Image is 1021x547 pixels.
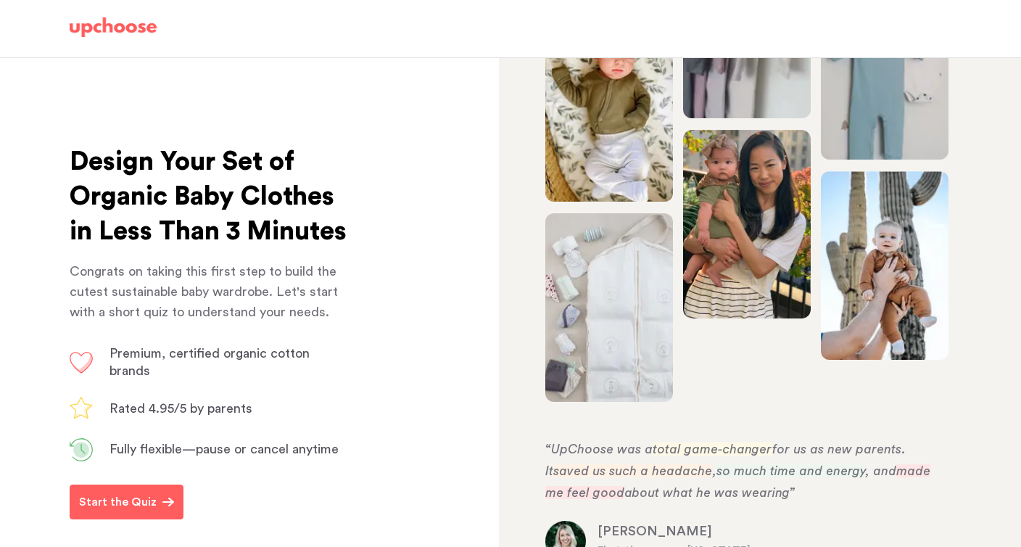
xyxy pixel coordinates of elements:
span: , and [865,464,896,477]
span: Rated 4.95/5 by parents [109,402,252,415]
img: A woman laying down with her newborn baby and smiling [545,13,673,202]
button: Start the Quiz [70,485,183,519]
span: Fully flexible—pause or cancel anytime [109,443,339,456]
img: Less than 5 minutes spent [70,438,93,461]
a: UpChoose [70,17,157,44]
span: total game-changer [653,443,772,456]
img: Heart [70,352,93,374]
img: A mother and her baby boy smiling at the cameraa [821,171,948,360]
p: Congrats on taking this first step to build the cutest sustainable baby wardrobe. Let's start wit... [70,261,348,322]
p: [PERSON_NAME] [598,523,943,540]
span: about what he was wearing” [624,486,795,499]
span: saved us such a headache [553,464,712,477]
img: Overall rating 4.9 [70,397,93,419]
span: “UpChoose was a [545,443,653,456]
span: , [712,464,716,477]
span: so much time and energy [716,464,865,477]
span: Design Your Set of Organic Baby Clothes in Less Than 3 Minutes [70,149,347,244]
img: A mother holding her baby in her arms [545,213,673,402]
img: A mother holding her daughter in her arms in a garden, smiling at the camera [683,130,811,318]
p: Start the Quiz [79,493,157,511]
img: UpChoose [70,17,157,38]
span: Premium, certified organic cotton brands [109,347,310,377]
